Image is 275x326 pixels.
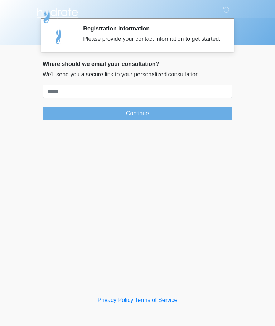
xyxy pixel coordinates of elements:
[43,61,232,67] h2: Where should we email your consultation?
[43,107,232,120] button: Continue
[43,70,232,79] p: We'll send you a secure link to your personalized consultation.
[35,5,79,24] img: Hydrate IV Bar - Arcadia Logo
[98,297,134,303] a: Privacy Policy
[135,297,177,303] a: Terms of Service
[83,35,222,43] div: Please provide your contact information to get started.
[48,25,69,47] img: Agent Avatar
[133,297,135,303] a: |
